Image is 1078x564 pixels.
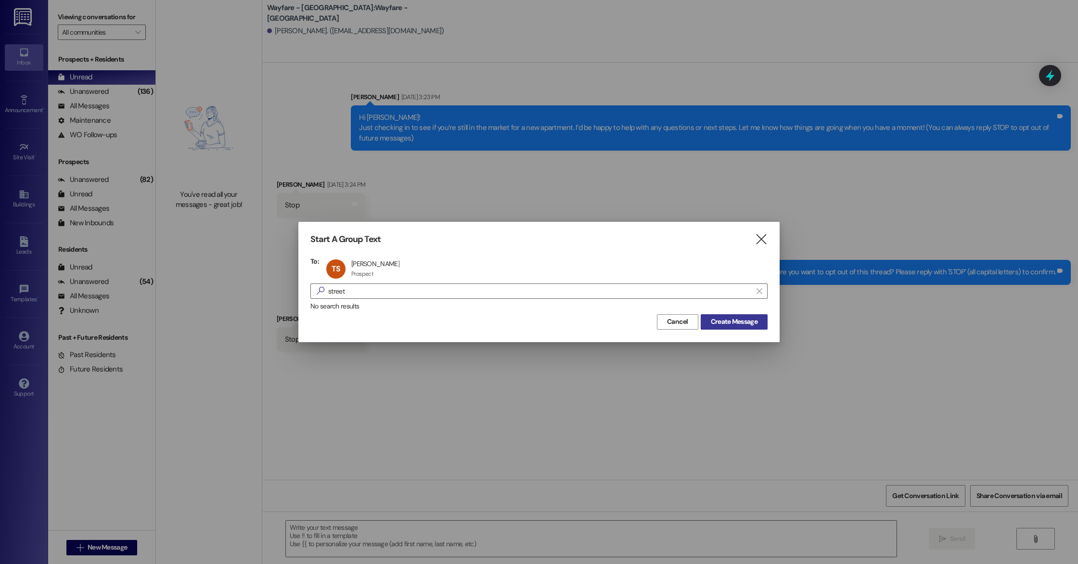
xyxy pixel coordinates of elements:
div: Prospect [351,270,373,278]
span: TS [332,264,340,274]
button: Create Message [701,314,768,330]
button: Cancel [657,314,698,330]
div: [PERSON_NAME] [351,259,399,268]
span: Cancel [667,317,688,327]
h3: Start A Group Text [310,234,381,245]
i:  [757,287,762,295]
span: Create Message [711,317,757,327]
input: Search for any contact or apartment [328,284,752,298]
button: Clear text [752,284,767,298]
i:  [313,286,328,296]
i:  [755,234,768,244]
div: No search results [310,301,768,311]
h3: To: [310,257,319,266]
